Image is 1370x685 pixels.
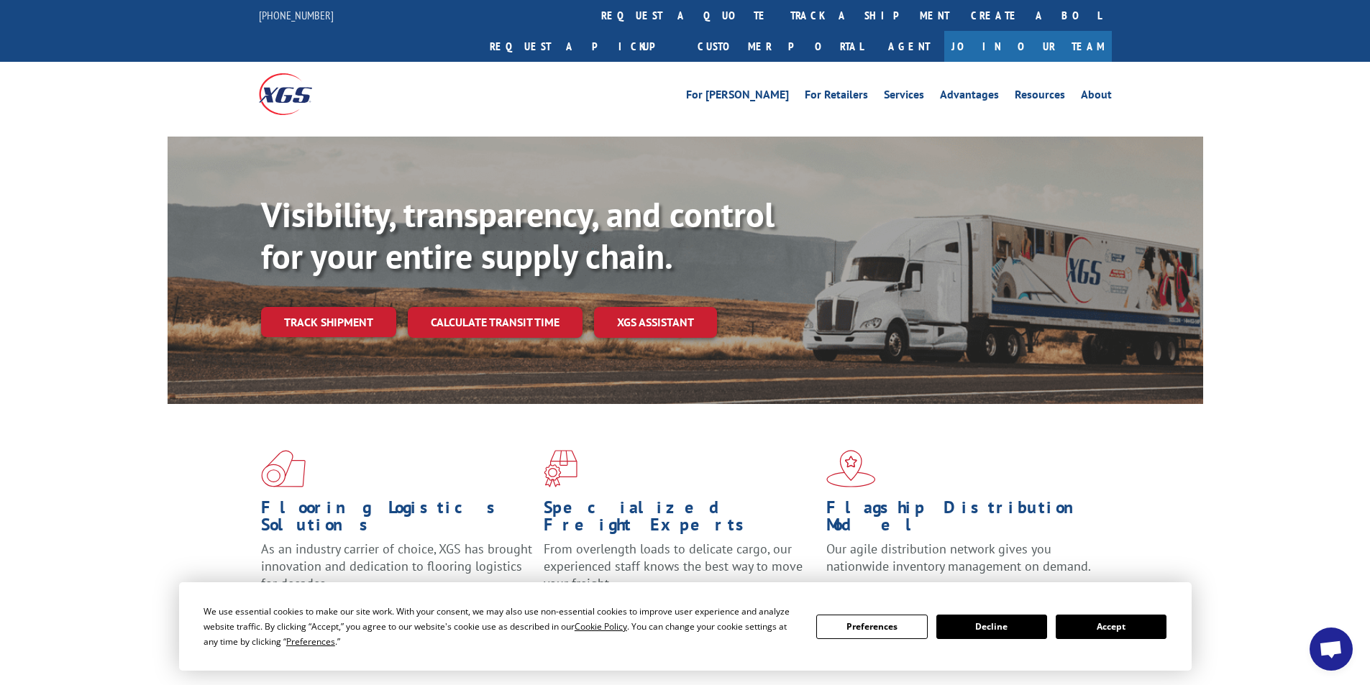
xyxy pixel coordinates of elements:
[544,499,816,541] h1: Specialized Freight Experts
[544,450,577,487] img: xgs-icon-focused-on-flooring-red
[1056,615,1166,639] button: Accept
[826,499,1098,541] h1: Flagship Distribution Model
[261,499,533,541] h1: Flooring Logistics Solutions
[575,620,627,633] span: Cookie Policy
[286,635,335,648] span: Preferences
[179,582,1192,671] div: Cookie Consent Prompt
[261,192,775,278] b: Visibility, transparency, and control for your entire supply chain.
[261,541,532,592] span: As an industry carrier of choice, XGS has brought innovation and dedication to flooring logistics...
[261,450,306,487] img: xgs-icon-total-supply-chain-intelligence-red
[826,450,876,487] img: xgs-icon-flagship-distribution-model-red
[884,89,924,105] a: Services
[936,615,1047,639] button: Decline
[686,89,789,105] a: For [PERSON_NAME]
[944,31,1112,62] a: Join Our Team
[261,307,396,337] a: Track shipment
[1015,89,1065,105] a: Resources
[874,31,944,62] a: Agent
[479,31,687,62] a: Request a pickup
[826,541,1091,574] span: Our agile distribution network gives you nationwide inventory management on demand.
[408,307,583,338] a: Calculate transit time
[544,541,816,604] p: From overlength loads to delicate cargo, our experienced staff knows the best way to move your fr...
[259,8,334,22] a: [PHONE_NUMBER]
[1310,627,1353,671] div: Open chat
[940,89,999,105] a: Advantages
[594,307,717,338] a: XGS ASSISTANT
[1081,89,1112,105] a: About
[805,89,868,105] a: For Retailers
[204,604,799,649] div: We use essential cookies to make our site work. With your consent, we may also use non-essential ...
[687,31,874,62] a: Customer Portal
[816,615,927,639] button: Preferences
